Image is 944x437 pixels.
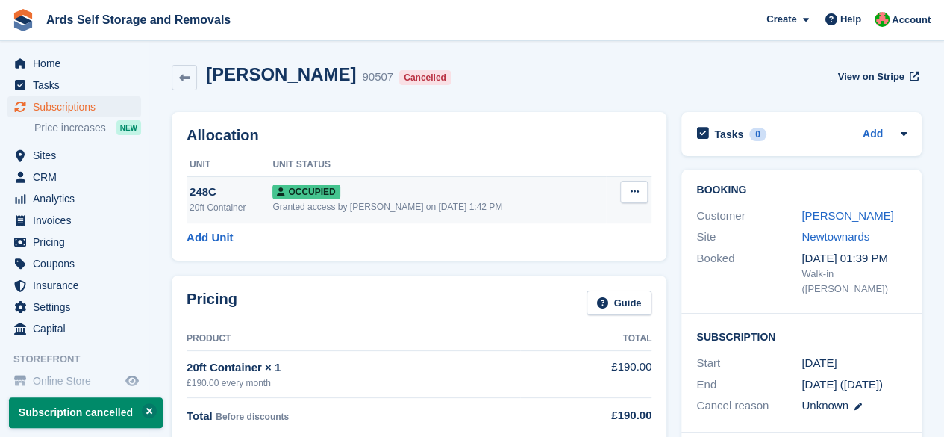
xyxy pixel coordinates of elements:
div: [DATE] 01:39 PM [801,250,907,267]
a: menu [7,318,141,339]
a: View on Stripe [831,64,922,89]
th: Unit [187,153,272,177]
a: [PERSON_NAME] [801,209,893,222]
span: Coupons [33,253,122,274]
span: Price increases [34,121,106,135]
img: stora-icon-8386f47178a22dfd0bd8f6a31ec36ba5ce8667c1dd55bd0f319d3a0aa187defe.svg [12,9,34,31]
span: Subscriptions [33,96,122,117]
span: Account [892,13,931,28]
div: Booked [696,250,801,297]
span: Before discounts [216,412,289,422]
a: menu [7,75,141,96]
h2: Booking [696,185,907,196]
span: Insurance [33,275,122,296]
h2: Pricing [187,291,237,315]
span: Invoices [33,210,122,231]
a: Price increases NEW [34,120,141,136]
div: NEW [116,120,141,135]
span: Sites [33,145,122,166]
a: menu [7,275,141,296]
a: Ards Self Storage and Removals [40,7,237,32]
a: menu [7,210,141,231]
a: Add Unit [187,229,233,247]
div: Cancelled [399,70,451,85]
span: Capital [33,318,122,339]
div: 0 [749,128,766,141]
span: Unknown [801,399,848,412]
div: Walk-in ([PERSON_NAME]) [801,267,907,296]
a: Guide [587,291,652,315]
a: menu [7,232,141,252]
th: Product [187,327,520,351]
span: Pricing [33,232,122,252]
div: £190.00 [520,407,652,424]
div: Customer [696,208,801,225]
span: CRM [33,167,122,187]
span: Analytics [33,188,122,209]
a: Preview store [123,372,141,390]
time: 2025-06-12 00:00:00 UTC [801,355,837,372]
a: menu [7,371,141,391]
span: Online Store [33,371,122,391]
th: Unit Status [272,153,606,177]
span: Settings [33,297,122,317]
h2: [PERSON_NAME] [206,64,356,84]
a: menu [7,167,141,187]
h2: Tasks [714,128,743,141]
span: [DATE] ([DATE]) [801,378,883,391]
span: Storefront [13,352,149,367]
a: menu [7,188,141,209]
h2: Allocation [187,127,651,144]
p: Subscription cancelled [9,397,163,428]
div: 248C [190,184,272,201]
td: £190.00 [520,350,652,397]
h2: Subscription [696,329,907,344]
div: End [696,376,801,394]
div: Start [696,355,801,372]
a: menu [7,253,141,274]
img: Ethan McFerran [875,12,890,27]
span: Home [33,53,122,74]
span: Tasks [33,75,122,96]
div: 90507 [362,69,393,86]
span: View on Stripe [837,69,904,84]
a: menu [7,96,141,117]
a: menu [7,53,141,74]
div: £190.00 every month [187,376,520,390]
th: Total [520,327,652,351]
div: 20ft Container [190,201,272,214]
a: menu [7,145,141,166]
span: Occupied [272,185,340,199]
span: Create [766,12,796,27]
span: Total [187,409,213,422]
div: Granted access by [PERSON_NAME] on [DATE] 1:42 PM [272,200,606,214]
div: Cancel reason [696,397,801,415]
div: Site [696,229,801,246]
a: menu [7,297,141,317]
a: Newtownards [801,230,869,243]
span: Help [840,12,861,27]
div: 20ft Container × 1 [187,359,520,376]
a: Add [863,126,883,143]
